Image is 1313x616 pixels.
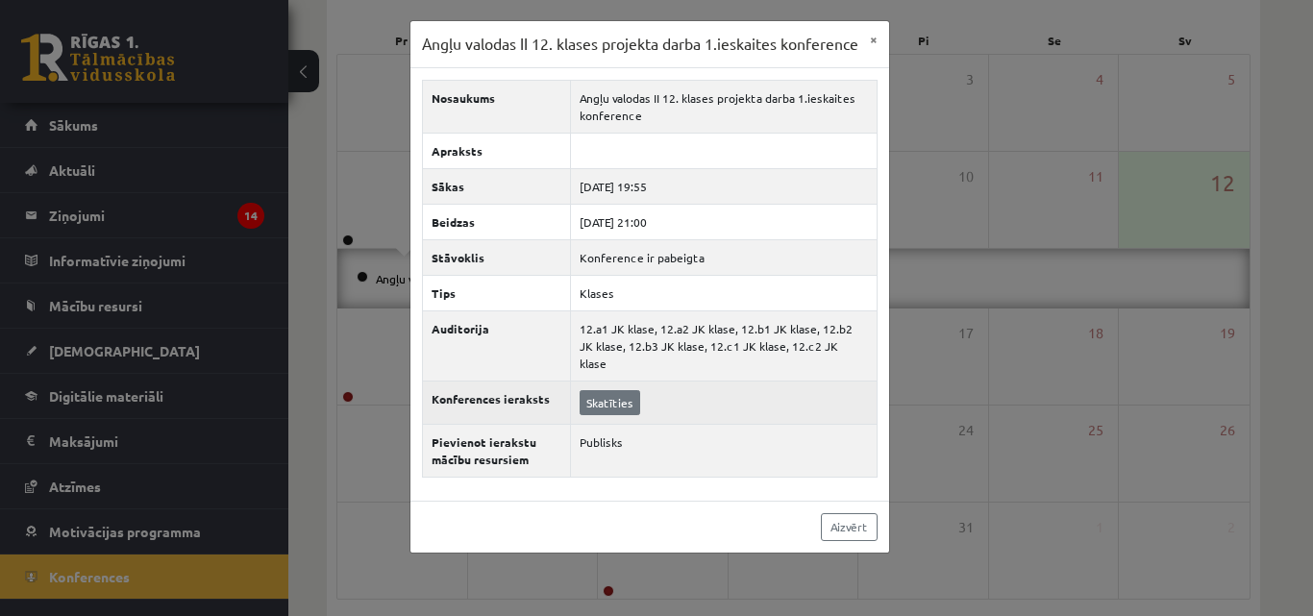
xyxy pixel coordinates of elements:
th: Nosaukums [422,80,570,133]
th: Auditorija [422,310,570,381]
th: Tips [422,275,570,310]
th: Beidzas [422,204,570,239]
a: Skatīties [580,390,640,415]
th: Sākas [422,168,570,204]
h3: Angļu valodas II 12. klases projekta darba 1.ieskaites konference [422,33,858,56]
td: Publisks [570,424,877,477]
td: Konference ir pabeigta [570,239,877,275]
th: Stāvoklis [422,239,570,275]
td: Klases [570,275,877,310]
th: Pievienot ierakstu mācību resursiem [422,424,570,477]
button: × [858,21,889,58]
th: Apraksts [422,133,570,168]
td: [DATE] 21:00 [570,204,877,239]
a: Aizvērt [821,513,878,541]
td: 12.a1 JK klase, 12.a2 JK klase, 12.b1 JK klase, 12.b2 JK klase, 12.b3 JK klase, 12.c1 JK klase, 1... [570,310,877,381]
th: Konferences ieraksts [422,381,570,424]
td: Angļu valodas II 12. klases projekta darba 1.ieskaites konference [570,80,877,133]
td: [DATE] 19:55 [570,168,877,204]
